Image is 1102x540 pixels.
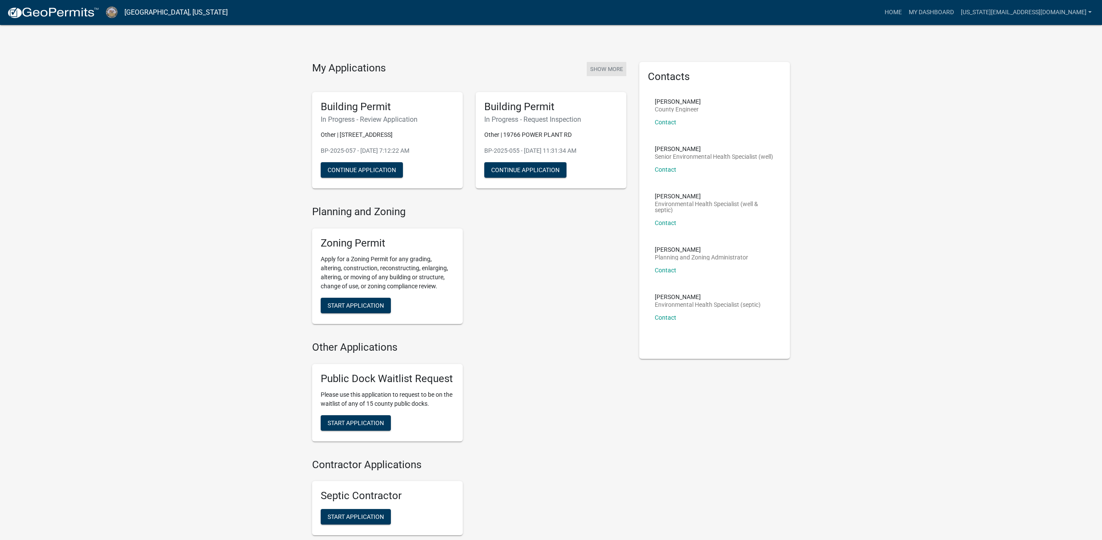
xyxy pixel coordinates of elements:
a: Contact [655,119,676,126]
h6: In Progress - Request Inspection [484,115,618,123]
span: Start Application [328,513,384,520]
a: [US_STATE][EMAIL_ADDRESS][DOMAIN_NAME] [957,4,1095,21]
button: Show More [587,62,626,76]
h5: Building Permit [484,101,618,113]
h5: Building Permit [321,101,454,113]
h5: Public Dock Waitlist Request [321,373,454,385]
p: BP-2025-057 - [DATE] 7:12:22 AM [321,146,454,155]
p: Environmental Health Specialist (septic) [655,302,761,308]
a: My Dashboard [905,4,957,21]
button: Continue Application [321,162,403,178]
a: Contact [655,314,676,321]
h5: Contacts [648,71,781,83]
p: [PERSON_NAME] [655,247,748,253]
button: Continue Application [484,162,566,178]
p: Other | 19766 POWER PLANT RD [484,130,618,139]
button: Start Application [321,415,391,431]
p: Apply for a Zoning Permit for any grading, altering, construction, reconstructing, enlarging, alt... [321,255,454,291]
span: Start Application [328,419,384,426]
p: [PERSON_NAME] [655,294,761,300]
h4: Other Applications [312,341,626,354]
a: [GEOGRAPHIC_DATA], [US_STATE] [124,5,228,20]
span: Start Application [328,302,384,309]
h4: Contractor Applications [312,459,626,471]
p: BP-2025-055 - [DATE] 11:31:34 AM [484,146,618,155]
button: Start Application [321,509,391,525]
a: Contact [655,166,676,173]
p: County Engineer [655,106,701,112]
button: Start Application [321,298,391,313]
a: Contact [655,219,676,226]
a: Home [881,4,905,21]
p: [PERSON_NAME] [655,146,773,152]
p: [PERSON_NAME] [655,193,774,199]
img: Cerro Gordo County, Iowa [106,6,118,18]
h4: My Applications [312,62,386,75]
h6: In Progress - Review Application [321,115,454,123]
p: Please use this application to request to be on the waitlist of any of 15 county public docks. [321,390,454,408]
p: [PERSON_NAME] [655,99,701,105]
wm-workflow-list-section: Other Applications [312,341,626,448]
p: Environmental Health Specialist (well & septic) [655,201,774,213]
p: Other | [STREET_ADDRESS] [321,130,454,139]
h5: Septic Contractor [321,490,454,502]
a: Contact [655,267,676,274]
h4: Planning and Zoning [312,206,626,218]
p: Planning and Zoning Administrator [655,254,748,260]
h5: Zoning Permit [321,237,454,250]
p: Senior Environmental Health Specialist (well) [655,154,773,160]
